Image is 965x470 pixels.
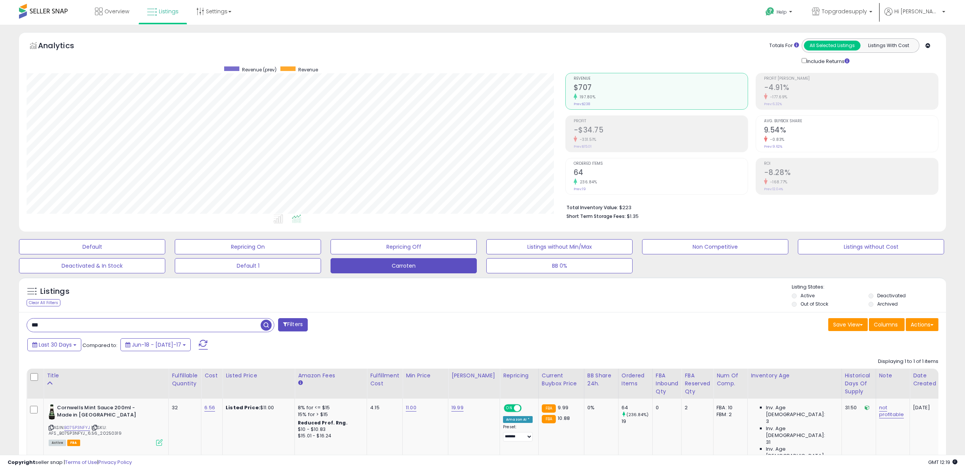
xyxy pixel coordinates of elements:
[98,459,132,466] a: Privacy Policy
[869,318,905,331] button: Columns
[845,404,870,411] div: 31.50
[49,440,66,446] span: All listings currently available for purchase on Amazon
[574,168,748,178] h2: 64
[879,372,907,380] div: Note
[331,258,477,273] button: Carroten
[766,425,835,439] span: Inv. Age [DEMOGRAPHIC_DATA]:
[656,372,679,396] div: FBA inbound Qty
[298,420,348,426] b: Reduced Prof. Rng.
[542,372,581,388] div: Current Buybox Price
[172,372,198,388] div: Fulfillable Quantity
[204,372,219,380] div: Cost
[82,342,117,349] span: Compared to:
[828,318,868,331] button: Save View
[622,404,652,411] div: 64
[370,404,397,411] div: 4.15
[764,168,938,178] h2: -8.28%
[175,258,321,273] button: Default 1
[242,66,277,73] span: Revenue (prev)
[622,372,649,388] div: Ordered Items
[766,446,835,459] span: Inv. Age [DEMOGRAPHIC_DATA]:
[298,404,361,411] div: 8% for <= $15
[587,372,615,388] div: BB Share 24h.
[764,119,938,123] span: Avg. Buybox Share
[8,459,132,466] div: seller snap | |
[764,162,938,166] span: ROI
[894,8,940,15] span: Hi [PERSON_NAME]
[577,94,596,100] small: 197.80%
[574,77,748,81] span: Revenue
[57,404,149,420] b: Cornwells Mint Sauce 200ml - Made in [GEOGRAPHIC_DATA]
[764,144,782,149] small: Prev: 9.62%
[298,411,361,418] div: 15% for > $15
[27,299,60,306] div: Clear All Filters
[159,8,179,15] span: Listings
[574,144,592,149] small: Prev: $15.01
[800,292,815,299] label: Active
[685,404,707,411] div: 2
[298,372,364,380] div: Amazon Fees
[298,380,302,386] small: Amazon Fees.
[226,404,260,411] b: Listed Price:
[765,7,775,16] i: Get Help
[558,404,568,411] span: 9.99
[298,433,361,439] div: $15.01 - $16.24
[626,412,649,418] small: (236.84%)
[542,404,556,413] small: FBA
[331,239,477,254] button: Repricing Off
[27,338,81,351] button: Last 30 Days
[451,372,497,380] div: [PERSON_NAME]
[67,440,80,446] span: FBA
[39,341,72,349] span: Last 30 Days
[104,8,129,15] span: Overview
[19,239,165,254] button: Default
[278,318,308,331] button: Filters
[845,372,873,396] div: Historical Days Of Supply
[717,404,742,411] div: FBA: 10
[766,404,835,418] span: Inv. Age [DEMOGRAPHIC_DATA]:
[906,318,938,331] button: Actions
[574,162,748,166] span: Ordered Items
[764,102,782,106] small: Prev: 6.32%
[406,372,445,380] div: Min Price
[132,341,181,349] span: Jun-18 - [DATE]-17
[38,40,89,53] h5: Analytics
[574,102,590,106] small: Prev: $238
[767,179,788,185] small: -168.77%
[759,1,800,25] a: Help
[574,83,748,93] h2: $707
[822,8,867,15] span: Topgradesupply
[874,321,898,328] span: Columns
[777,9,787,15] span: Help
[542,415,556,423] small: FBA
[884,8,945,25] a: Hi [PERSON_NAME]
[175,239,321,254] button: Repricing On
[65,459,97,466] a: Terms of Use
[503,372,535,380] div: Repricing
[792,284,946,291] p: Listing States:
[767,94,788,100] small: -177.69%
[717,411,742,418] div: FBM: 2
[226,404,289,411] div: $11.00
[566,204,618,211] b: Total Inventory Value:
[878,358,938,365] div: Displaying 1 to 1 of 1 items
[766,418,769,425] span: 3
[520,405,533,412] span: OFF
[685,372,710,396] div: FBA Reserved Qty
[656,404,676,411] div: 0
[40,286,70,297] h5: Listings
[804,41,861,50] button: All Selected Listings
[764,126,938,136] h2: 9.54%
[406,404,416,412] a: 11.00
[120,338,191,351] button: Jun-18 - [DATE]-17
[764,187,783,191] small: Prev: 12.04%
[505,405,514,412] span: ON
[577,179,597,185] small: 236.84%
[574,119,748,123] span: Profit
[204,404,215,412] a: 6.56
[913,404,943,411] div: [DATE]
[574,126,748,136] h2: -$34.75
[47,372,165,380] div: Title
[587,404,612,411] div: 0%
[49,424,122,436] span: | SKU: AFS_B075P3NFYJ_6.56_20250319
